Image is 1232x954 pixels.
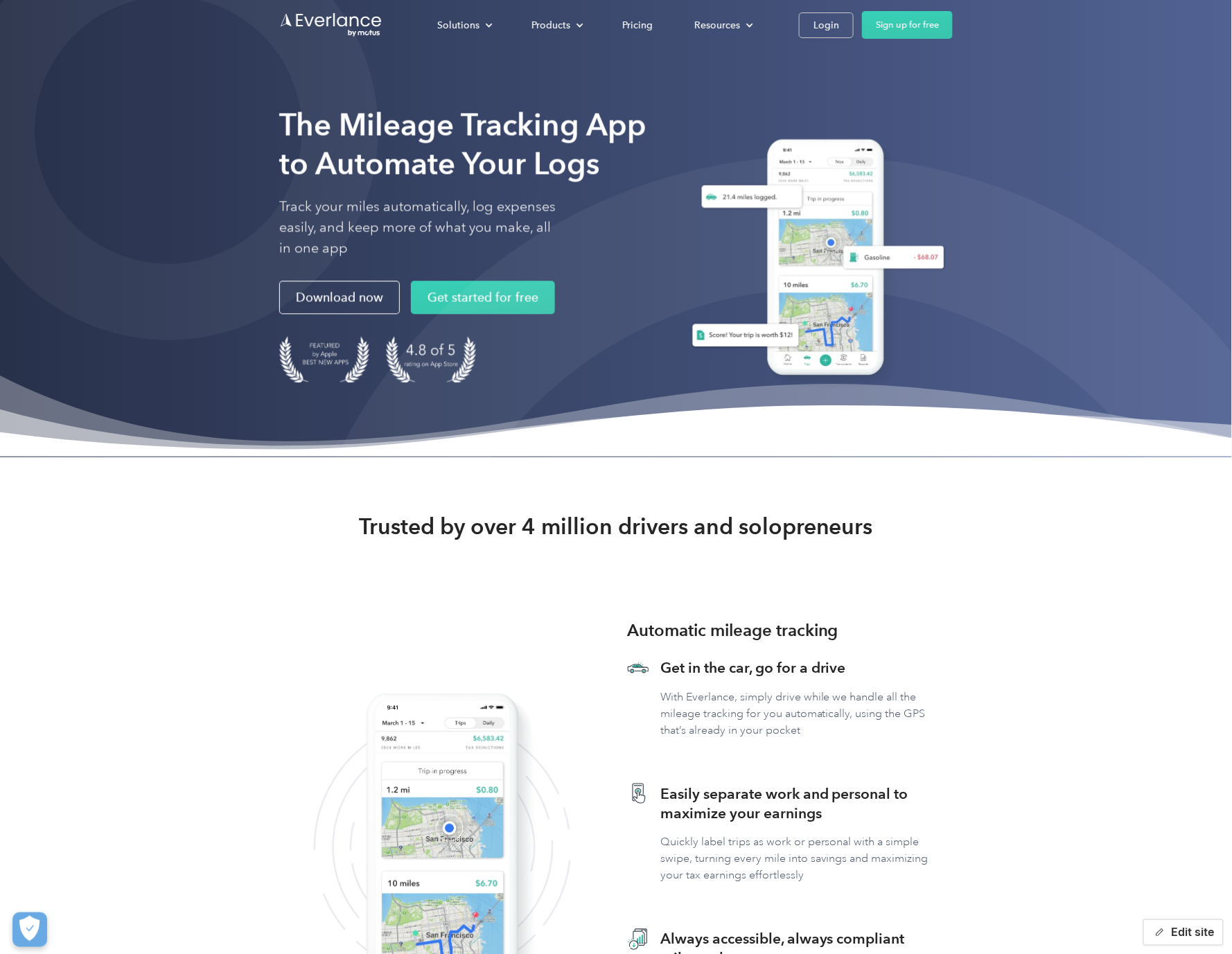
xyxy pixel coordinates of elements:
[694,17,740,34] div: Resources
[608,13,667,37] a: Pricing
[437,17,479,34] div: Solutions
[627,618,838,643] h3: Automatic mileage tracking
[531,17,570,34] div: Products
[423,13,504,37] div: Solutions
[799,12,854,38] a: Login
[660,689,953,739] p: With Everlance, simply drive while we handle all the mileage tracking for you automatically, usin...
[813,17,839,34] div: Login
[279,337,369,383] img: Badge for Featured by Apple Best New Apps
[676,129,953,391] img: Everlance, mileage tracker app, expense tracking app
[660,784,953,823] h3: Easily separate work and personal to maximize your earnings
[622,17,653,34] div: Pricing
[279,281,400,315] a: Download now
[279,197,556,259] p: Track your miles automatically, log expenses easily, and keep more of what you make, all in one app
[12,912,47,947] button: Cookies Settings
[660,834,953,884] p: Quickly label trips as work or personal with a simple swipe, turning every mile into savings and ...
[518,13,595,37] div: Products
[279,12,383,38] a: Go to homepage
[1143,919,1224,946] button: Edit site
[411,281,555,315] a: Get started for free
[386,337,476,383] img: 4.9 out of 5 stars on the app store
[680,13,764,37] div: Resources
[359,513,873,540] strong: Trusted by over 4 million drivers and solopreneurs
[862,11,953,39] a: Sign up for free
[279,107,646,182] strong: The Mileage Tracking App to Automate Your Logs
[660,658,953,678] h3: Get in the car, go for a drive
